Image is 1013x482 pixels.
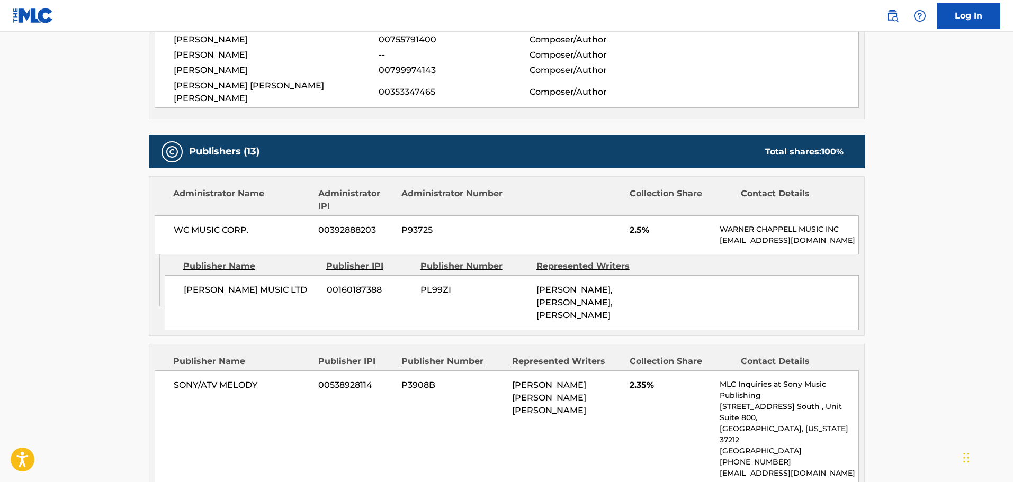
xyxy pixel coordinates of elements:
p: WARNER CHAPPELL MUSIC INC [720,224,858,235]
p: [STREET_ADDRESS] South , Unit Suite 800, [720,401,858,423]
div: Publisher Number [401,355,504,368]
div: Administrator Name [173,187,310,213]
img: help [913,10,926,22]
span: [PERSON_NAME] [PERSON_NAME] [PERSON_NAME] [174,79,379,105]
div: Publisher Name [183,260,318,272]
img: Publishers [166,145,178,158]
iframe: Chat Widget [960,431,1013,482]
span: SONY/ATV MELODY [174,379,311,392]
div: Chat-Widget [960,431,1013,482]
span: 100 % [821,147,844,157]
p: [PHONE_NUMBER] [720,457,858,468]
span: 00538928114 [318,379,393,392]
div: Contact Details [741,187,844,213]
span: P93725 [401,224,504,237]
a: Log In [937,3,1000,29]
span: -- [379,49,529,61]
div: Total shares: [765,145,844,158]
p: [EMAIL_ADDRESS][DOMAIN_NAME] [720,235,858,246]
span: Composer/Author [530,33,667,46]
div: Publisher Number [420,260,528,272]
p: [GEOGRAPHIC_DATA], [US_STATE] 37212 [720,423,858,445]
span: 00392888203 [318,224,393,237]
span: 2.35% [630,379,712,392]
div: Contact Details [741,355,844,368]
span: 2.5% [630,224,712,237]
span: WC MUSIC CORP. [174,224,311,237]
h5: Publishers (13) [189,145,259,158]
p: MLC Inquiries at Sony Music Publishing [720,379,858,401]
span: [PERSON_NAME] [174,64,379,77]
div: Publisher IPI [326,260,413,272]
span: P3908B [401,379,504,392]
span: Composer/Author [530,64,667,77]
img: MLC Logo [13,8,53,23]
div: Collection Share [630,187,732,213]
p: [GEOGRAPHIC_DATA] [720,445,858,457]
p: [EMAIL_ADDRESS][DOMAIN_NAME] [720,468,858,479]
div: Represented Writers [536,260,644,272]
div: Ziehen [963,442,970,474]
span: 00755791400 [379,33,529,46]
span: 00799974143 [379,64,529,77]
span: Composer/Author [530,86,667,98]
div: Publisher Name [173,355,310,368]
span: 00160187388 [327,284,413,296]
div: Collection Share [630,355,732,368]
span: PL99ZI [420,284,528,296]
span: [PERSON_NAME] [PERSON_NAME] [PERSON_NAME] [512,380,586,415]
span: [PERSON_NAME] [174,49,379,61]
div: Help [909,5,930,26]
span: 00353347465 [379,86,529,98]
span: [PERSON_NAME], [PERSON_NAME], [PERSON_NAME] [536,285,613,320]
span: [PERSON_NAME] MUSIC LTD [184,284,319,296]
div: Publisher IPI [318,355,393,368]
img: search [886,10,899,22]
div: Administrator Number [401,187,504,213]
span: [PERSON_NAME] [174,33,379,46]
span: Composer/Author [530,49,667,61]
a: Public Search [882,5,903,26]
div: Administrator IPI [318,187,393,213]
div: Represented Writers [512,355,622,368]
